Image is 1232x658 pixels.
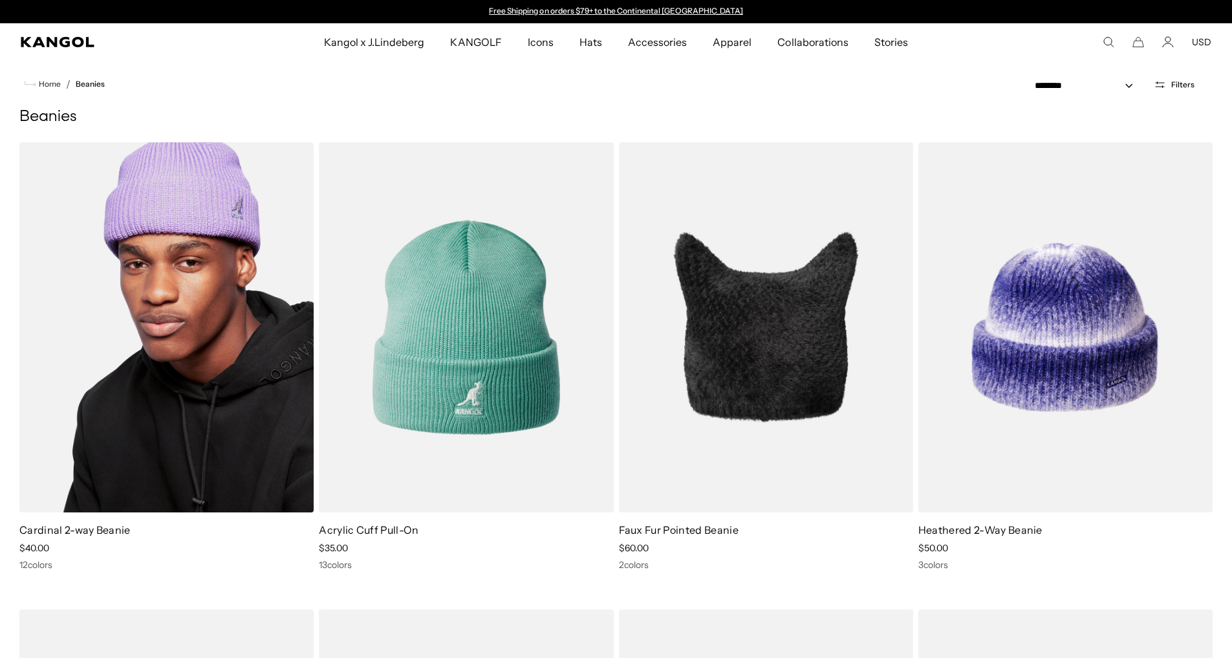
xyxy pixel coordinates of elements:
[1103,36,1114,48] summary: Search here
[1162,36,1174,48] a: Account
[25,78,61,90] a: Home
[861,23,921,61] a: Stories
[918,542,948,554] span: $50.00
[1192,36,1211,48] button: USD
[619,542,649,554] span: $60.00
[1146,79,1202,91] button: Open filters
[437,23,514,61] a: KANGOLF
[483,6,750,17] div: 1 of 2
[713,23,751,61] span: Apparel
[1132,36,1144,48] button: Cart
[777,23,848,61] span: Collaborations
[918,559,1213,571] div: 3 colors
[36,80,61,89] span: Home
[19,559,314,571] div: 12 colors
[579,23,602,61] span: Hats
[874,23,908,61] span: Stories
[628,23,687,61] span: Accessories
[19,523,131,536] a: Cardinal 2-way Beanie
[700,23,764,61] a: Apparel
[319,523,418,536] a: Acrylic Cuff Pull-On
[567,23,615,61] a: Hats
[489,6,743,16] a: Free Shipping on orders $79+ to the Continental [GEOGRAPHIC_DATA]
[319,559,613,571] div: 13 colors
[19,107,1213,127] h1: Beanies
[61,76,70,92] li: /
[515,23,567,61] a: Icons
[1171,80,1194,89] span: Filters
[324,23,425,61] span: Kangol x J.Lindeberg
[21,37,214,47] a: Kangol
[19,142,314,512] img: Cardinal 2-way Beanie
[619,523,739,536] a: Faux Fur Pointed Beanie
[76,80,105,89] a: Beanies
[19,542,49,554] span: $40.00
[918,142,1213,512] img: Heathered 2-Way Beanie
[619,142,913,512] img: Faux Fur Pointed Beanie
[319,142,613,512] img: Acrylic Cuff Pull-On
[483,6,750,17] slideshow-component: Announcement bar
[319,542,348,554] span: $35.00
[619,559,913,571] div: 2 colors
[1030,79,1146,93] select: Sort by: Featured
[764,23,861,61] a: Collaborations
[483,6,750,17] div: Announcement
[918,523,1043,536] a: Heathered 2-Way Beanie
[528,23,554,61] span: Icons
[311,23,438,61] a: Kangol x J.Lindeberg
[450,23,501,61] span: KANGOLF
[615,23,700,61] a: Accessories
